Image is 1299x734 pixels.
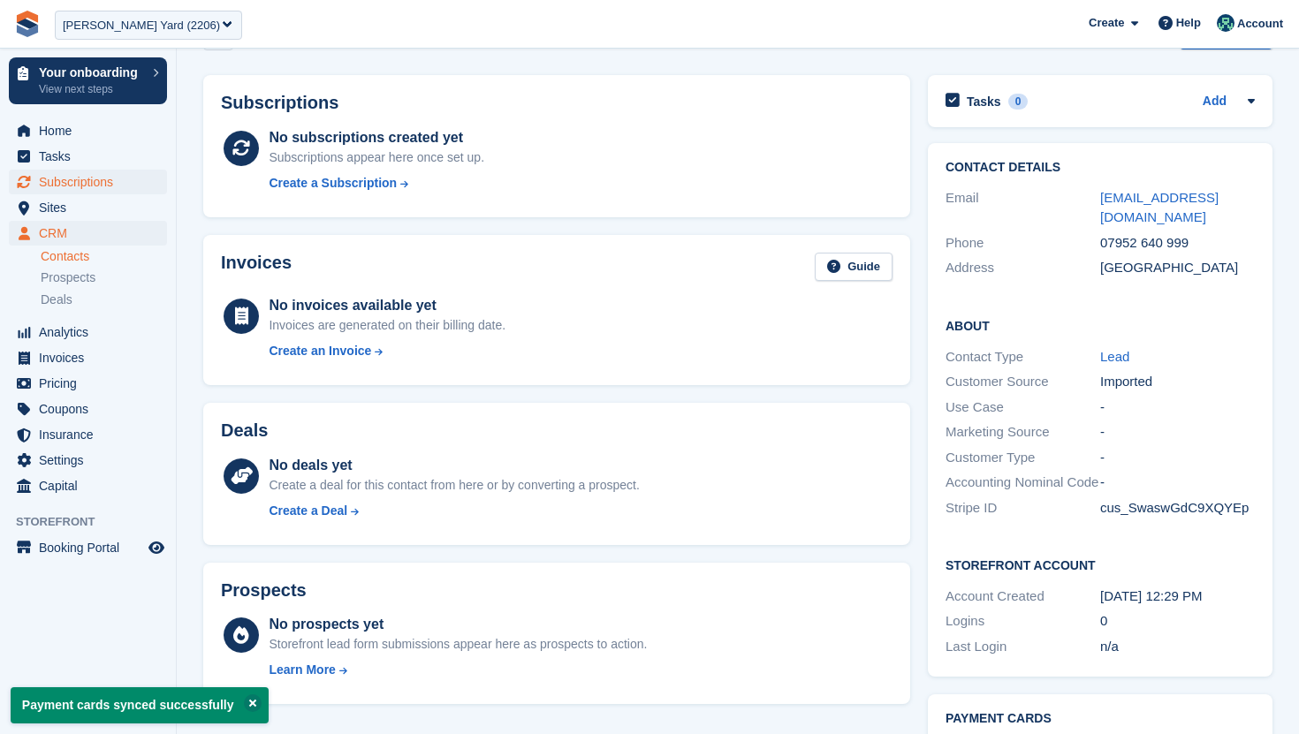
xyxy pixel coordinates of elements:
[269,295,505,316] div: No invoices available yet
[269,476,639,495] div: Create a deal for this contact from here or by converting a prospect.
[1203,92,1227,112] a: Add
[269,174,484,193] a: Create a Subscription
[39,195,145,220] span: Sites
[221,253,292,282] h2: Invoices
[269,342,505,360] a: Create an Invoice
[146,537,167,558] a: Preview store
[946,316,1255,334] h2: About
[221,420,268,441] h2: Deals
[39,118,145,143] span: Home
[39,320,145,344] span: Analytics
[9,345,167,370] a: menu
[269,502,639,520] a: Create a Deal
[1100,473,1255,493] div: -
[269,455,639,476] div: No deals yet
[946,188,1100,228] div: Email
[9,144,167,169] a: menu
[9,422,167,447] a: menu
[41,269,95,286] span: Prospects
[1176,14,1201,32] span: Help
[39,144,145,169] span: Tasks
[946,397,1100,418] div: Use Case
[1100,233,1255,253] div: 07952 640 999
[39,81,144,97] p: View next steps
[1100,611,1255,632] div: 0
[1100,422,1255,443] div: -
[815,253,893,282] a: Guide
[1100,397,1255,418] div: -
[946,473,1100,493] div: Accounting Nominal Code
[269,316,505,335] div: Invoices are generated on their billing date.
[1217,14,1234,32] img: Jennifer Ofodile
[9,473,167,498] a: menu
[9,371,167,396] a: menu
[269,174,397,193] div: Create a Subscription
[1089,14,1124,32] span: Create
[39,345,145,370] span: Invoices
[39,66,144,79] p: Your onboarding
[11,687,269,723] p: Payment cards synced successfully
[1100,258,1255,278] div: [GEOGRAPHIC_DATA]
[946,161,1255,175] h2: Contact Details
[269,614,647,635] div: No prospects yet
[41,291,72,308] span: Deals
[9,170,167,194] a: menu
[946,448,1100,468] div: Customer Type
[946,498,1100,518] div: Stripe ID
[946,258,1100,278] div: Address
[946,611,1100,632] div: Logins
[1100,448,1255,468] div: -
[1100,498,1255,518] div: cus_SwaswGdC9XQYEp
[269,127,484,148] div: No subscriptions created yet
[1237,15,1283,33] span: Account
[39,422,145,447] span: Insurance
[946,556,1255,573] h2: Storefront Account
[221,93,893,113] h2: Subscriptions
[1100,349,1129,364] a: Lead
[1100,372,1255,392] div: Imported
[221,580,307,601] h2: Prospects
[16,513,176,531] span: Storefront
[946,712,1255,726] h2: Payment cards
[39,221,145,246] span: CRM
[39,371,145,396] span: Pricing
[9,535,167,560] a: menu
[9,221,167,246] a: menu
[39,397,145,421] span: Coupons
[967,94,1001,110] h2: Tasks
[9,57,167,104] a: Your onboarding View next steps
[946,637,1100,657] div: Last Login
[1100,586,1255,607] div: [DATE] 12:29 PM
[9,118,167,143] a: menu
[39,473,145,498] span: Capital
[1100,637,1255,657] div: n/a
[41,248,167,265] a: Contacts
[269,502,347,520] div: Create a Deal
[269,661,647,679] a: Learn More
[946,422,1100,443] div: Marketing Source
[269,148,484,167] div: Subscriptions appear here once set up.
[269,342,371,360] div: Create an Invoice
[9,195,167,220] a: menu
[14,11,41,37] img: stora-icon-8386f47178a22dfd0bd8f6a31ec36ba5ce8667c1dd55bd0f319d3a0aa187defe.svg
[9,320,167,344] a: menu
[1100,190,1219,225] a: [EMAIL_ADDRESS][DOMAIN_NAME]
[39,535,145,560] span: Booking Portal
[39,448,145,473] span: Settings
[39,170,145,194] span: Subscriptions
[9,448,167,473] a: menu
[269,635,647,654] div: Storefront lead form submissions appear here as prospects to action.
[41,269,167,287] a: Prospects
[63,17,220,34] div: [PERSON_NAME] Yard (2206)
[946,233,1100,253] div: Phone
[41,291,167,309] a: Deals
[1008,94,1029,110] div: 0
[946,586,1100,607] div: Account Created
[269,661,335,679] div: Learn More
[946,347,1100,367] div: Contact Type
[946,372,1100,392] div: Customer Source
[9,397,167,421] a: menu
